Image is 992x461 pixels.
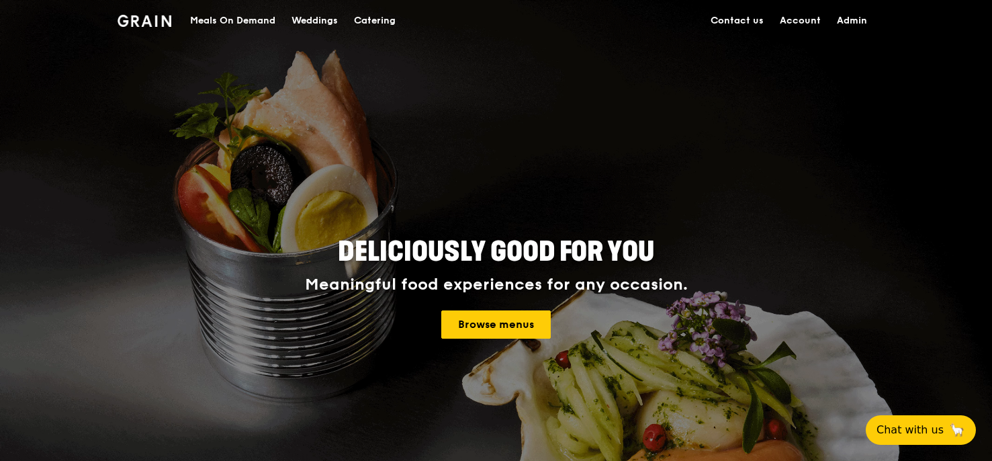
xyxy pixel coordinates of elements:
[118,15,172,27] img: Grain
[346,1,404,41] a: Catering
[338,236,654,268] span: Deliciously good for you
[190,1,275,41] div: Meals On Demand
[703,1,772,41] a: Contact us
[876,422,944,438] span: Chat with us
[829,1,875,41] a: Admin
[255,276,738,294] div: Meaningful food experiences for any occasion.
[283,1,346,41] a: Weddings
[772,1,829,41] a: Account
[441,310,551,339] a: Browse menus
[866,415,976,445] button: Chat with us🦙
[291,1,338,41] div: Weddings
[354,1,396,41] div: Catering
[949,422,965,438] span: 🦙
